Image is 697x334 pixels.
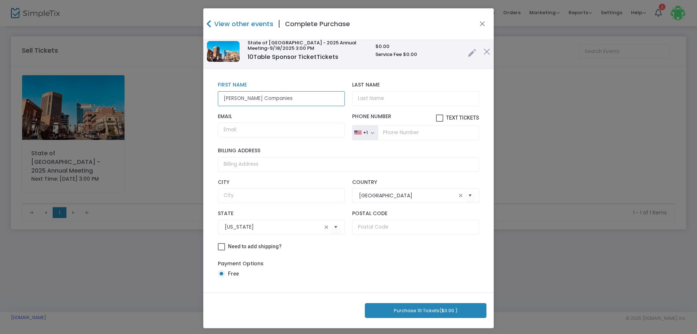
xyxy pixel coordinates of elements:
label: Country [352,179,479,186]
span: Tickets [317,53,338,61]
input: City [218,188,345,203]
h6: $0.00 [375,44,461,49]
button: +1 [352,125,378,140]
input: Select State [225,223,322,231]
input: Billing Address [218,157,479,172]
h6: Service Fee $0.00 [375,52,461,57]
input: First Name [218,91,345,106]
h4: View other events [212,19,273,29]
input: Phone Number [378,125,479,140]
span: | [273,17,285,31]
label: Billing Address [218,148,479,154]
label: Payment Options [218,260,264,267]
div: +1 [363,130,368,136]
span: Free [225,270,239,278]
label: First Name [218,82,345,88]
input: Select Country [359,192,456,200]
button: Select [331,220,341,234]
label: City [218,179,345,186]
input: Email [218,122,345,137]
img: cross.png [484,48,490,55]
span: Text Tickets [446,115,479,121]
button: Close [478,19,487,29]
input: Last Name [352,91,479,106]
label: Last Name [352,82,479,88]
label: Postal Code [352,210,479,217]
span: clear [456,191,465,200]
span: Table Sponsor Ticket [248,53,338,61]
span: clear [322,223,331,232]
label: Email [218,113,345,120]
h6: State of [GEOGRAPHIC_DATA] - 2025 Annual Meeting [248,40,368,51]
span: 10 [248,53,253,61]
button: Purchase 10 Tickets($0.00 ) [365,303,486,318]
img: IMG2277.jpeg [207,41,240,62]
button: Select [465,188,475,203]
label: State [218,210,345,217]
h4: Complete Purchase [285,19,350,29]
label: Phone Number [352,113,479,122]
input: Postal Code [352,220,479,235]
span: -9/18/2025 3:00 PM [267,45,314,52]
span: Need to add shipping? [228,244,282,249]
